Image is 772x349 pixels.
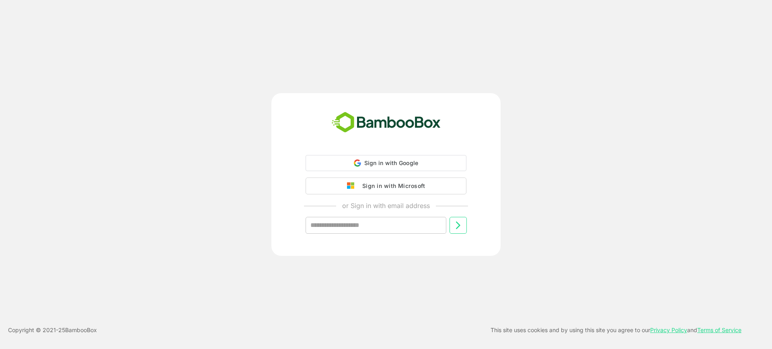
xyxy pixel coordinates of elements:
a: Privacy Policy [650,327,687,333]
p: Copyright © 2021- 25 BambooBox [8,325,97,335]
img: google [347,182,358,190]
div: Sign in with Microsoft [358,181,425,191]
div: Sign in with Google [306,155,466,171]
p: or Sign in with email address [342,201,430,210]
a: Terms of Service [697,327,741,333]
img: bamboobox [327,109,445,136]
p: This site uses cookies and by using this site you agree to our and [491,325,741,335]
button: Sign in with Microsoft [306,178,466,194]
span: Sign in with Google [364,159,419,166]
